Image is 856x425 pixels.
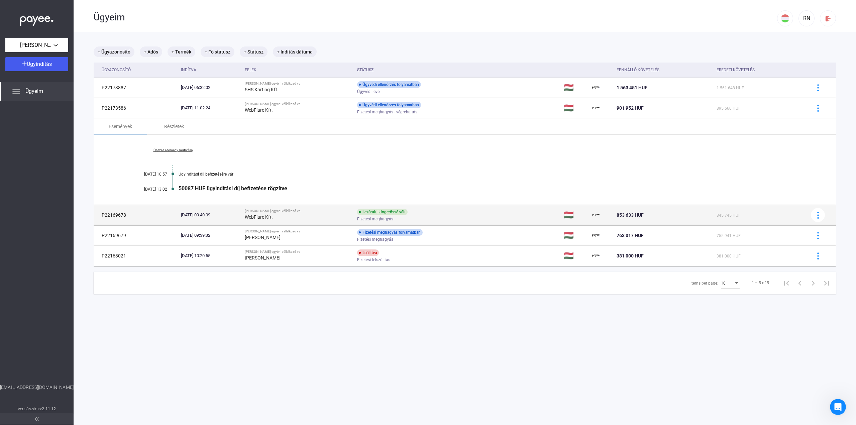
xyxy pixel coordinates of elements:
[798,10,815,26] button: RN
[245,66,352,74] div: Felek
[29,61,123,80] div: Üdvözlöm! A P22173887 üggyel kapcsolatban ment már ki ügyvédi levél?
[617,66,659,74] div: Fennálló követelés
[617,85,647,90] span: 1 563 451 HUF
[12,87,20,95] img: list.svg
[825,15,832,22] img: logout-red
[357,88,381,96] span: Ügyvédi levél
[811,208,825,222] button: more-blue
[721,279,740,287] mat-select: Items per page:
[140,46,162,57] mat-chip: + Adós
[245,102,352,106] div: [PERSON_NAME] egyéni vállalkozó vs
[181,232,240,239] div: [DATE] 09:39:32
[127,148,219,152] a: Összes esemény mutatása
[4,5,17,17] button: go back
[102,66,131,74] div: Ügyazonosító
[181,66,240,74] div: Indítva
[19,6,30,16] img: Profile image for Gréta
[115,216,125,227] button: Üzenet küldése…
[592,211,600,219] img: payee-logo
[357,108,417,116] span: Fizetési meghagyás - végrehajtás
[717,213,741,218] span: 845 745 HUF
[35,417,39,421] img: arrow-double-left-grey.svg
[617,233,644,238] span: 763 017 HUF
[40,407,56,411] strong: v2.11.12
[201,46,234,57] mat-chip: + Fő státusz
[5,57,128,92] div: Roland szerint…
[811,101,825,115] button: more-blue
[717,86,744,90] span: 1 561 648 HUF
[561,225,590,245] td: 🇭🇺
[752,279,769,287] div: 1 – 5 of 5
[717,233,741,238] span: 755 941 HUF
[357,256,390,264] span: Fizetési felszólítás
[592,252,600,260] img: payee-logo
[830,399,846,415] iframe: Intercom live chat
[717,254,741,258] span: 381 000 HUF
[815,232,822,239] img: more-blue
[10,219,16,224] button: Csatolmány feltöltése
[357,81,421,88] div: Ügyvédi ellenőrzés folyamatban
[38,13,63,20] p: Néhány óra
[561,205,590,225] td: 🇭🇺
[240,46,267,57] mat-chip: + Státusz
[94,78,178,98] td: P22173887
[181,105,240,111] div: [DATE] 11:02:24
[717,106,741,111] span: 895 560 HUF
[780,276,793,290] button: First page
[245,209,352,213] div: [PERSON_NAME] egyéni vállalkozó vs
[245,229,352,233] div: [PERSON_NAME] egyéni vállalkozó vs
[20,41,53,49] span: [PERSON_NAME] egyéni vállalkozó
[815,84,822,91] img: more-blue
[811,81,825,95] button: more-blue
[181,252,240,259] div: [DATE] 10:20:55
[22,61,27,66] img: plus-white.svg
[354,63,561,78] th: Státusz
[27,61,52,67] span: Ügyindítás
[245,82,352,86] div: [PERSON_NAME] egyéni vállalkozó vs
[245,66,256,74] div: Felek
[117,5,129,17] div: Bezárás
[94,205,178,225] td: P22169678
[245,87,279,92] strong: SHS Karting Kft.
[690,279,718,287] div: Items per page:
[245,250,352,254] div: [PERSON_NAME] egyéni vállalkozó vs
[42,219,48,224] button: Start recording
[245,214,273,220] strong: WebFlare Kft.
[5,38,68,52] button: [PERSON_NAME] egyéni vállalkozó
[94,246,178,266] td: P22163021
[561,98,590,118] td: 🇭🇺
[592,104,600,112] img: payee-logo
[592,231,600,239] img: payee-logo
[801,14,812,22] div: RN
[807,276,820,290] button: Next page
[721,281,726,286] span: 10
[181,84,240,91] div: [DATE] 06:32:02
[179,172,802,177] div: Ügyindítási díj befizetésére vár
[24,57,128,84] div: Üdvözlöm! A P22173887 üggyel kapcsolatban ment már ki ügyvédi levél?
[592,84,600,92] img: payee-logo
[181,212,240,218] div: [DATE] 09:40:09
[820,276,833,290] button: Last page
[179,185,802,192] div: 50087 HUF ügyindítási díj befizetése rögzítve
[811,228,825,242] button: more-blue
[357,229,423,236] div: Fizetési meghagyás folyamatban
[777,10,793,26] button: HU
[273,46,317,57] mat-chip: + Indítás dátuma
[811,249,825,263] button: more-blue
[717,66,755,74] div: Eredeti követelés
[94,12,777,23] div: Ügyeim
[94,46,134,57] mat-chip: + Ügyazonosító
[617,253,644,258] span: 381 000 HUF
[105,5,117,17] button: Főoldal
[561,78,590,98] td: 🇭🇺
[617,66,711,74] div: Fennálló követelés
[127,187,167,192] div: [DATE] 13:02
[127,172,167,177] div: [DATE] 10:57
[109,122,132,130] div: Események
[164,122,184,130] div: Részletek
[94,225,178,245] td: P22169679
[815,105,822,112] img: more-blue
[20,12,53,26] img: white-payee-white-dot.svg
[781,14,789,22] img: HU
[245,255,281,260] strong: [PERSON_NAME]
